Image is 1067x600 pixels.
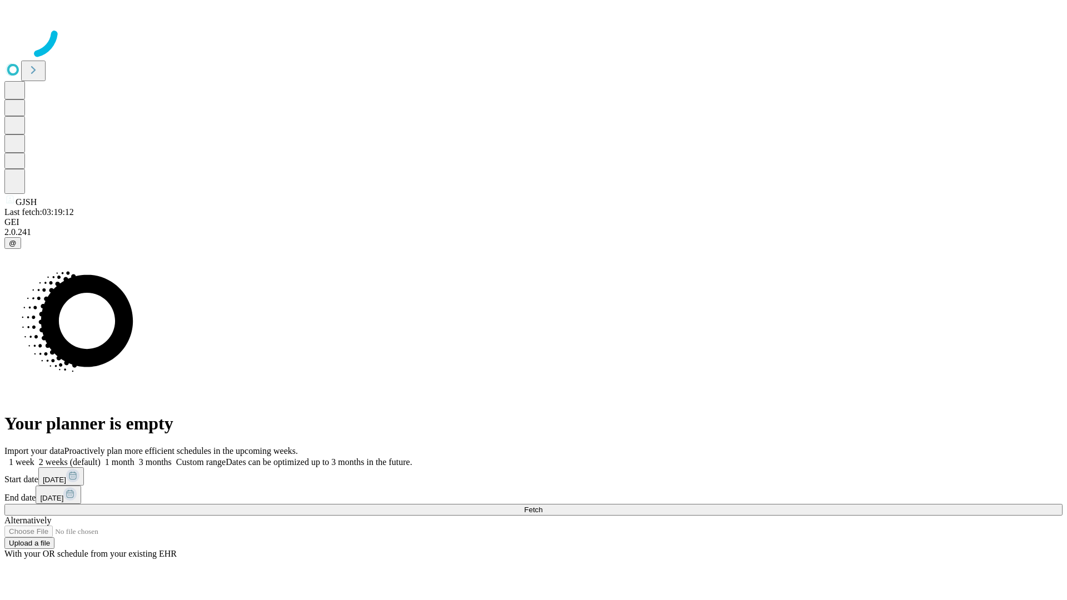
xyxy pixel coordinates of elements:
[105,457,134,467] span: 1 month
[40,494,63,502] span: [DATE]
[4,237,21,249] button: @
[226,457,412,467] span: Dates can be optimized up to 3 months in the future.
[4,207,74,217] span: Last fetch: 03:19:12
[4,549,177,558] span: With your OR schedule from your existing EHR
[9,239,17,247] span: @
[4,516,51,525] span: Alternatively
[9,457,34,467] span: 1 week
[139,457,172,467] span: 3 months
[524,506,542,514] span: Fetch
[4,217,1063,227] div: GEI
[4,446,64,456] span: Import your data
[43,476,66,484] span: [DATE]
[64,446,298,456] span: Proactively plan more efficient schedules in the upcoming weeks.
[176,457,226,467] span: Custom range
[4,413,1063,434] h1: Your planner is empty
[4,227,1063,237] div: 2.0.241
[4,504,1063,516] button: Fetch
[4,537,54,549] button: Upload a file
[16,197,37,207] span: GJSH
[38,467,84,486] button: [DATE]
[4,486,1063,504] div: End date
[39,457,101,467] span: 2 weeks (default)
[36,486,81,504] button: [DATE]
[4,467,1063,486] div: Start date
